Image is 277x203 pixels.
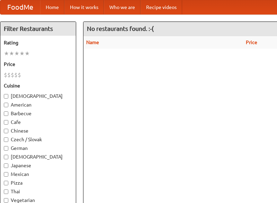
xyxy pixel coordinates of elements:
input: [DEMOGRAPHIC_DATA] [4,155,8,159]
input: Cafe [4,120,8,125]
a: Recipe videos [141,0,182,14]
a: Who we are [104,0,141,14]
a: Home [40,0,64,14]
a: Name [86,40,99,45]
h5: Cuisine [4,82,72,89]
input: Mexican [4,172,8,177]
li: ★ [14,50,19,57]
label: Chinese [4,127,72,134]
li: $ [18,71,21,79]
input: Pizza [4,181,8,185]
label: Mexican [4,171,72,178]
label: [DEMOGRAPHIC_DATA] [4,153,72,160]
input: German [4,146,8,151]
input: Chinese [4,129,8,133]
label: Japanese [4,162,72,169]
h5: Rating [4,39,72,46]
label: Pizza [4,179,72,186]
input: Thai [4,189,8,194]
label: Thai [4,188,72,195]
li: $ [7,71,11,79]
input: American [4,103,8,107]
label: Cafe [4,119,72,126]
h5: Price [4,61,72,68]
label: [DEMOGRAPHIC_DATA] [4,93,72,100]
a: Price [246,40,257,45]
li: $ [11,71,14,79]
ng-pluralize: No restaurants found. :-( [87,25,154,32]
li: ★ [9,50,14,57]
input: Barbecue [4,111,8,116]
input: Japanese [4,163,8,168]
li: ★ [4,50,9,57]
li: ★ [25,50,30,57]
input: Vegetarian [4,198,8,203]
input: [DEMOGRAPHIC_DATA] [4,94,8,99]
li: $ [14,71,18,79]
label: American [4,101,72,108]
h4: Filter Restaurants [0,22,76,36]
label: Czech / Slovak [4,136,72,143]
li: $ [4,71,7,79]
a: FoodMe [0,0,40,14]
input: Czech / Slovak [4,137,8,142]
li: ★ [19,50,25,57]
label: German [4,145,72,152]
label: Barbecue [4,110,72,117]
a: How it works [64,0,104,14]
